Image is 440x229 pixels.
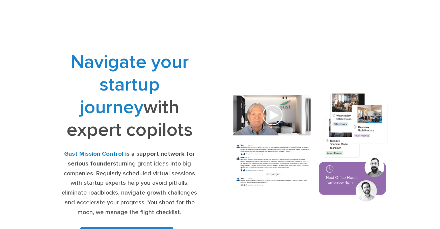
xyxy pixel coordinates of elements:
[61,51,198,141] h1: with expert copilots
[61,149,198,218] div: turning great ideas into big companies. Regularly scheduled virtual sessions with startup experts...
[225,87,396,209] img: Composition of calendar events, a video call presentation, and chat rooms
[71,51,189,119] span: Navigate your startup journey
[68,150,195,167] strong: is a support network for serious founders
[64,150,123,157] strong: Gust Mission Control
